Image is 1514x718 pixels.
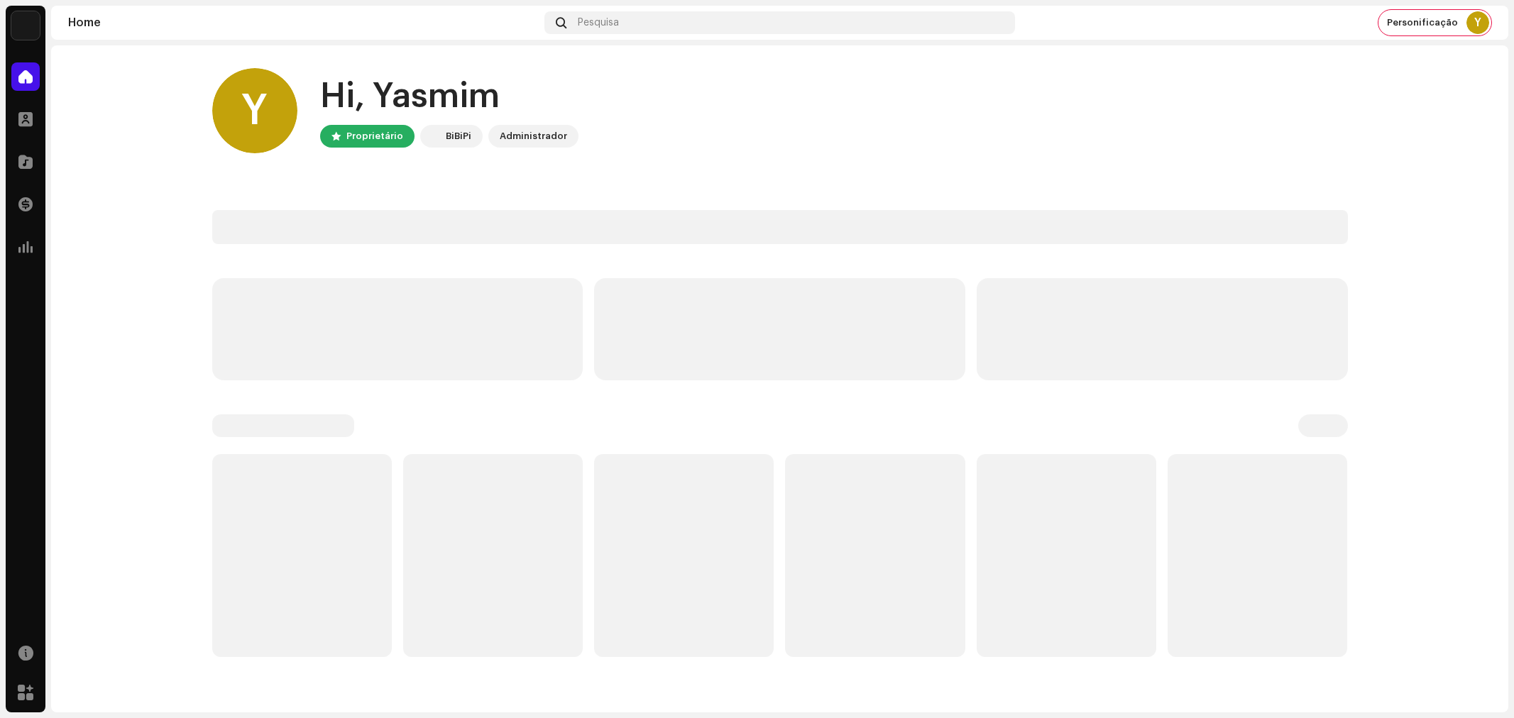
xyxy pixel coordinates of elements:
[578,17,619,28] span: Pesquisa
[68,17,539,28] div: Home
[500,128,567,145] div: Administrador
[423,128,440,145] img: 8570ccf7-64aa-46bf-9f70-61ee3b8451d8
[346,128,403,145] div: Proprietário
[212,68,297,153] div: Y
[1466,11,1489,34] div: Y
[320,74,578,119] div: Hi, Yasmim
[446,128,471,145] div: BiBiPi
[11,11,40,40] img: 8570ccf7-64aa-46bf-9f70-61ee3b8451d8
[1387,17,1458,28] span: Personificação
